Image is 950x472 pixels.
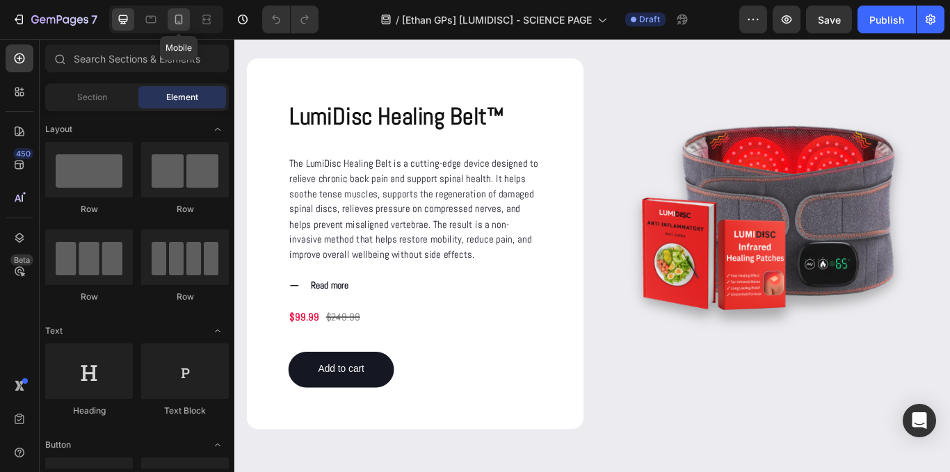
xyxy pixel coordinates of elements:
[639,13,660,26] span: Draft
[45,325,63,337] span: Text
[45,123,72,136] span: Layout
[6,6,104,33] button: 7
[13,148,33,159] div: 450
[402,13,592,27] span: [Ethan GPs] [LUMIDISC] - SCIENCE PAGE
[45,439,71,451] span: Button
[45,291,133,303] div: Row
[818,14,841,26] span: Save
[869,13,904,27] div: Publish
[262,6,319,33] div: Undo/Redo
[207,434,229,456] span: Toggle open
[45,405,133,417] div: Heading
[10,254,33,266] div: Beta
[207,320,229,342] span: Toggle open
[166,91,198,104] span: Element
[141,203,229,215] div: Row
[77,91,107,104] span: Section
[806,6,852,33] button: Save
[858,6,916,33] button: Publish
[234,39,950,472] iframe: Design area
[903,404,936,437] div: Open Intercom Messenger
[45,203,133,215] div: Row
[45,44,229,72] input: Search Sections & Elements
[428,23,821,416] img: gempages_575915822975812170-8d399e9d-3892-41aa-bb3d-12764c3d4608.png
[396,13,399,27] span: /
[207,118,229,140] span: Toggle open
[141,405,229,417] div: Text Block
[141,291,229,303] div: Row
[91,11,97,28] p: 7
